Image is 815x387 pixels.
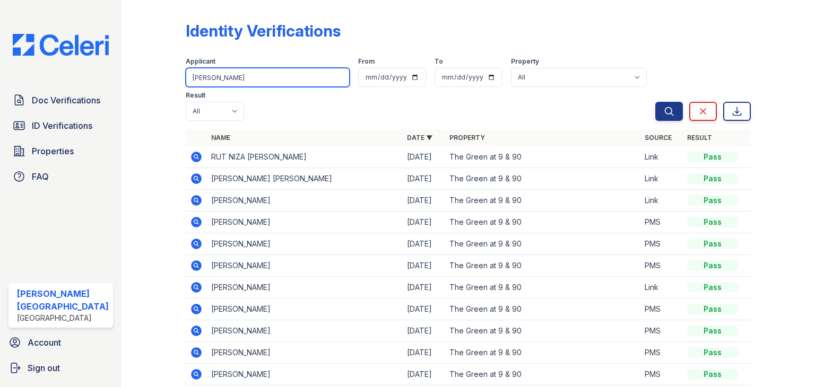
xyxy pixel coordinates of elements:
[207,364,403,385] td: [PERSON_NAME]
[687,195,738,206] div: Pass
[186,57,215,66] label: Applicant
[687,347,738,358] div: Pass
[445,320,641,342] td: The Green at 9 & 90
[435,57,443,66] label: To
[687,239,738,249] div: Pass
[403,320,445,342] td: [DATE]
[640,342,683,364] td: PMS
[640,233,683,255] td: PMS
[687,304,738,314] div: Pass
[8,166,113,187] a: FAQ
[445,298,641,320] td: The Green at 9 & 90
[687,134,712,142] a: Result
[207,320,403,342] td: [PERSON_NAME]
[186,68,350,87] input: Search by name or phone number
[207,146,403,168] td: RUT NIZA [PERSON_NAME]
[403,298,445,320] td: [DATE]
[403,190,445,212] td: [DATE]
[403,212,445,233] td: [DATE]
[687,173,738,184] div: Pass
[207,233,403,255] td: [PERSON_NAME]
[8,140,113,162] a: Properties
[445,212,641,233] td: The Green at 9 & 90
[687,260,738,271] div: Pass
[445,364,641,385] td: The Green at 9 & 90
[8,115,113,136] a: ID Verifications
[445,233,641,255] td: The Green at 9 & 90
[207,277,403,298] td: [PERSON_NAME]
[687,217,738,227] div: Pass
[28,362,60,374] span: Sign out
[511,57,539,66] label: Property
[403,364,445,385] td: [DATE]
[186,21,341,40] div: Identity Verifications
[4,357,117,379] a: Sign out
[207,342,403,364] td: [PERSON_NAME]
[640,277,683,298] td: Link
[687,326,738,336] div: Pass
[403,168,445,190] td: [DATE]
[32,170,49,183] span: FAQ
[640,190,683,212] td: Link
[640,298,683,320] td: PMS
[403,342,445,364] td: [DATE]
[17,313,109,323] div: [GEOGRAPHIC_DATA]
[645,134,672,142] a: Source
[207,255,403,277] td: [PERSON_NAME]
[687,282,738,293] div: Pass
[640,364,683,385] td: PMS
[445,146,641,168] td: The Green at 9 & 90
[4,34,117,56] img: CE_Logo_Blue-a8612792a0a2168367f1c8372b55b34899dd931a85d93a1a3d3e32e68fde9ad4.png
[445,277,641,298] td: The Green at 9 & 90
[4,332,117,353] a: Account
[403,277,445,298] td: [DATE]
[687,152,738,162] div: Pass
[207,212,403,233] td: [PERSON_NAME]
[186,91,205,100] label: Result
[207,190,403,212] td: [PERSON_NAME]
[8,90,113,111] a: Doc Verifications
[403,146,445,168] td: [DATE]
[445,190,641,212] td: The Green at 9 & 90
[640,320,683,342] td: PMS
[358,57,375,66] label: From
[640,255,683,277] td: PMS
[640,168,683,190] td: Link
[17,287,109,313] div: [PERSON_NAME][GEOGRAPHIC_DATA]
[449,134,485,142] a: Property
[207,298,403,320] td: [PERSON_NAME]
[32,94,100,107] span: Doc Verifications
[32,119,92,132] span: ID Verifications
[211,134,230,142] a: Name
[445,255,641,277] td: The Green at 9 & 90
[445,342,641,364] td: The Green at 9 & 90
[407,134,432,142] a: Date ▼
[403,255,445,277] td: [DATE]
[28,336,61,349] span: Account
[640,212,683,233] td: PMS
[32,145,74,157] span: Properties
[207,168,403,190] td: [PERSON_NAME] [PERSON_NAME]
[445,168,641,190] td: The Green at 9 & 90
[687,369,738,380] div: Pass
[640,146,683,168] td: Link
[403,233,445,255] td: [DATE]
